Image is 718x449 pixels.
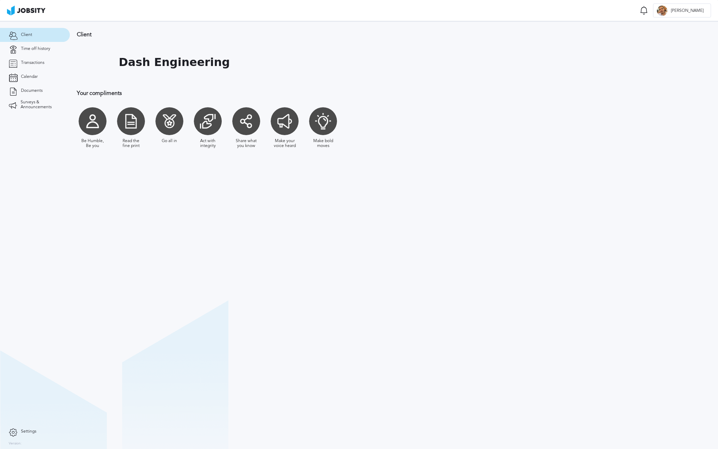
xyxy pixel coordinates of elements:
span: Transactions [21,60,44,65]
h3: Your compliments [77,90,456,96]
span: Surveys & Announcements [21,100,61,110]
span: Time off history [21,46,50,51]
span: Documents [21,88,43,93]
span: Client [21,32,32,37]
span: Calendar [21,74,38,79]
h1: Dash Engineering [119,56,230,69]
div: P [657,6,667,16]
button: P[PERSON_NAME] [653,3,711,17]
div: Read the fine print [119,139,143,148]
div: Act with integrity [196,139,220,148]
div: Go all in [162,139,177,143]
div: Make your voice heard [272,139,297,148]
img: ab4bad089aa723f57921c736e9817d99.png [7,6,45,15]
h3: Client [77,31,456,38]
div: Make bold moves [311,139,335,148]
span: Settings [21,429,36,434]
div: Be Humble, Be you [80,139,105,148]
span: [PERSON_NAME] [667,8,707,13]
div: Share what you know [234,139,258,148]
label: Version: [9,442,22,446]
